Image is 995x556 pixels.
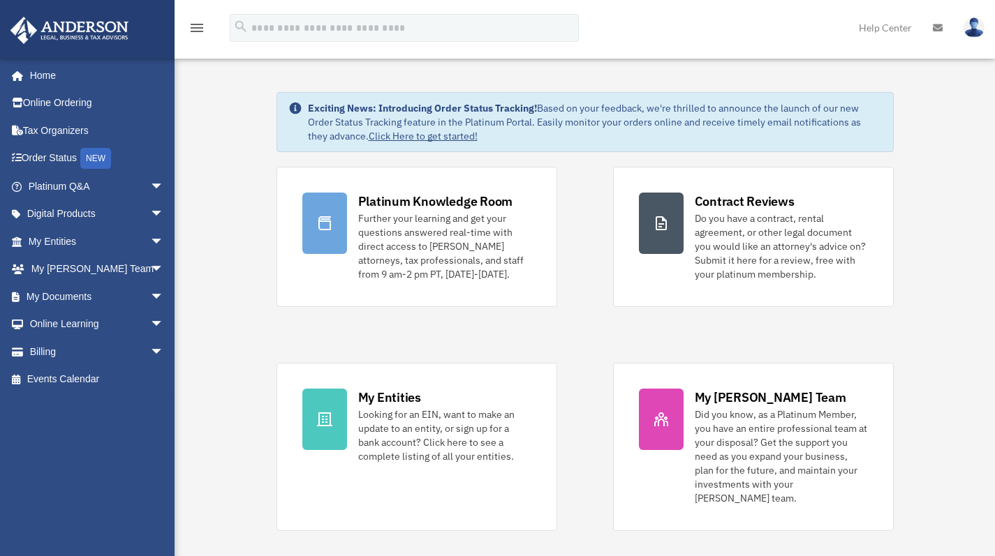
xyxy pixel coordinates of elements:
a: menu [189,24,205,36]
img: User Pic [964,17,985,38]
a: Tax Organizers [10,117,185,144]
a: Billingarrow_drop_down [10,338,185,366]
div: Further your learning and get your questions answered real-time with direct access to [PERSON_NAM... [358,211,531,281]
div: Platinum Knowledge Room [358,193,513,210]
i: search [233,19,249,34]
a: Platinum Q&Aarrow_drop_down [10,172,185,200]
div: Looking for an EIN, want to make an update to an entity, or sign up for a bank account? Click her... [358,407,531,463]
a: My [PERSON_NAME] Team Did you know, as a Platinum Member, you have an entire professional team at... [613,363,894,531]
a: Platinum Knowledge Room Further your learning and get your questions answered real-time with dire... [277,167,557,307]
div: My Entities [358,389,421,406]
a: My Documentsarrow_drop_down [10,283,185,310]
div: NEW [80,148,111,169]
a: Order StatusNEW [10,144,185,173]
span: arrow_drop_down [150,200,178,229]
span: arrow_drop_down [150,227,178,256]
span: arrow_drop_down [150,255,178,284]
a: My Entitiesarrow_drop_down [10,227,185,255]
a: Contract Reviews Do you have a contract, rental agreement, or other legal document you would like... [613,167,894,307]
a: Click Here to get started! [369,130,478,142]
i: menu [189,20,205,36]
a: My Entities Looking for an EIN, want to make an update to an entity, or sign up for a bank accoun... [277,363,557,531]
strong: Exciting News: Introducing Order Status Tracking! [308,102,537,114]
a: Online Learningarrow_drop_down [10,310,185,338]
a: Events Calendar [10,366,185,393]
div: Did you know, as a Platinum Member, you have an entire professional team at your disposal? Get th... [695,407,868,505]
a: Online Ordering [10,89,185,117]
span: arrow_drop_down [150,172,178,201]
a: Digital Productsarrow_drop_down [10,200,185,228]
img: Anderson Advisors Platinum Portal [6,17,133,44]
div: Contract Reviews [695,193,795,210]
div: My [PERSON_NAME] Team [695,389,846,406]
div: Do you have a contract, rental agreement, or other legal document you would like an attorney's ad... [695,211,868,281]
div: Based on your feedback, we're thrilled to announce the launch of our new Order Status Tracking fe... [308,101,882,143]
a: Home [10,61,178,89]
span: arrow_drop_down [150,310,178,339]
span: arrow_drop_down [150,283,178,311]
a: My [PERSON_NAME] Teamarrow_drop_down [10,255,185,283]
span: arrow_drop_down [150,338,178,366]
